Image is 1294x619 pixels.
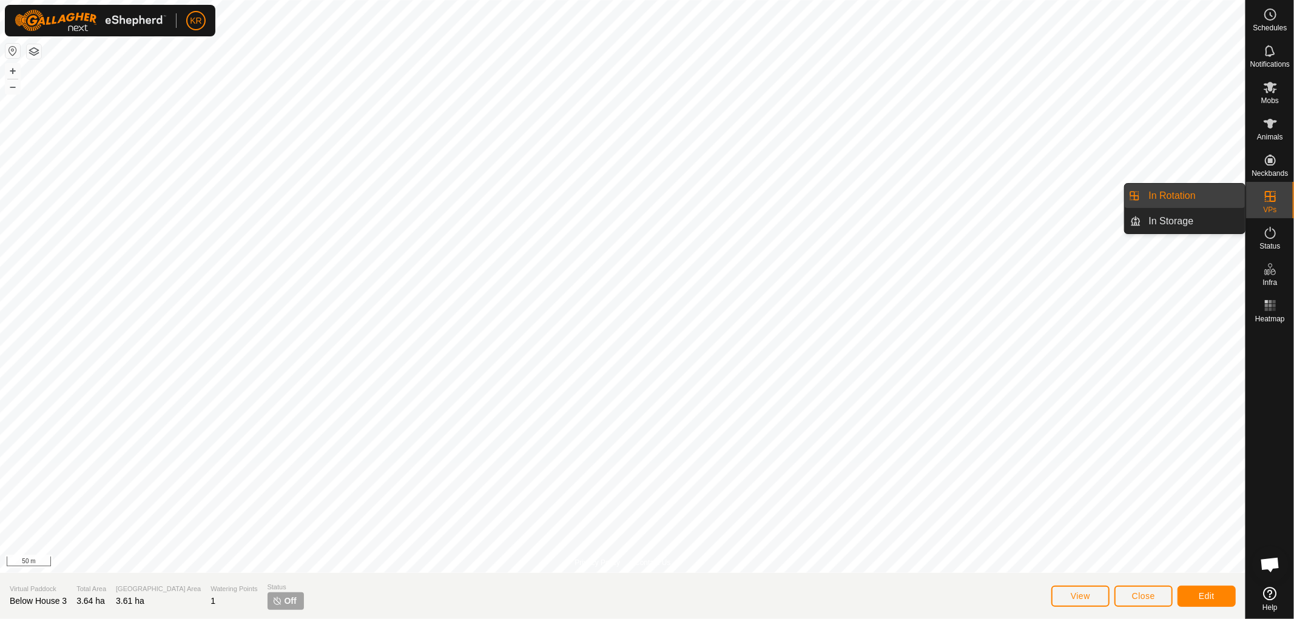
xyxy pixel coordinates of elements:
[285,595,297,607] span: Off
[1262,279,1277,286] span: Infra
[1178,586,1236,607] button: Edit
[5,79,20,94] button: –
[1255,315,1285,323] span: Heatmap
[5,44,20,58] button: Reset Map
[76,596,105,606] span: 3.64 ha
[10,584,67,594] span: Virtual Paddock
[1051,586,1110,607] button: View
[116,584,201,594] span: [GEOGRAPHIC_DATA] Area
[1149,189,1196,203] span: In Rotation
[1262,604,1278,611] span: Help
[1071,591,1090,601] span: View
[1142,184,1245,208] a: In Rotation
[1257,133,1283,141] span: Animals
[190,15,201,27] span: KR
[1252,546,1289,583] div: Open chat
[1142,209,1245,233] a: In Storage
[1125,209,1245,233] li: In Storage
[575,557,620,568] a: Privacy Policy
[211,584,257,594] span: Watering Points
[76,584,106,594] span: Total Area
[1252,170,1288,177] span: Neckbands
[10,596,67,606] span: Below House 3
[1259,243,1280,250] span: Status
[1246,582,1294,616] a: Help
[1114,586,1173,607] button: Close
[1149,214,1194,229] span: In Storage
[1253,24,1287,32] span: Schedules
[1132,591,1155,601] span: Close
[1261,97,1279,104] span: Mobs
[1263,206,1276,213] span: VPs
[1250,61,1290,68] span: Notifications
[5,64,20,78] button: +
[116,596,144,606] span: 3.61 ha
[211,596,215,606] span: 1
[635,557,670,568] a: Contact Us
[268,582,304,592] span: Status
[272,596,282,606] img: turn-off
[15,10,166,32] img: Gallagher Logo
[1125,184,1245,208] li: In Rotation
[1199,591,1215,601] span: Edit
[27,44,41,59] button: Map Layers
